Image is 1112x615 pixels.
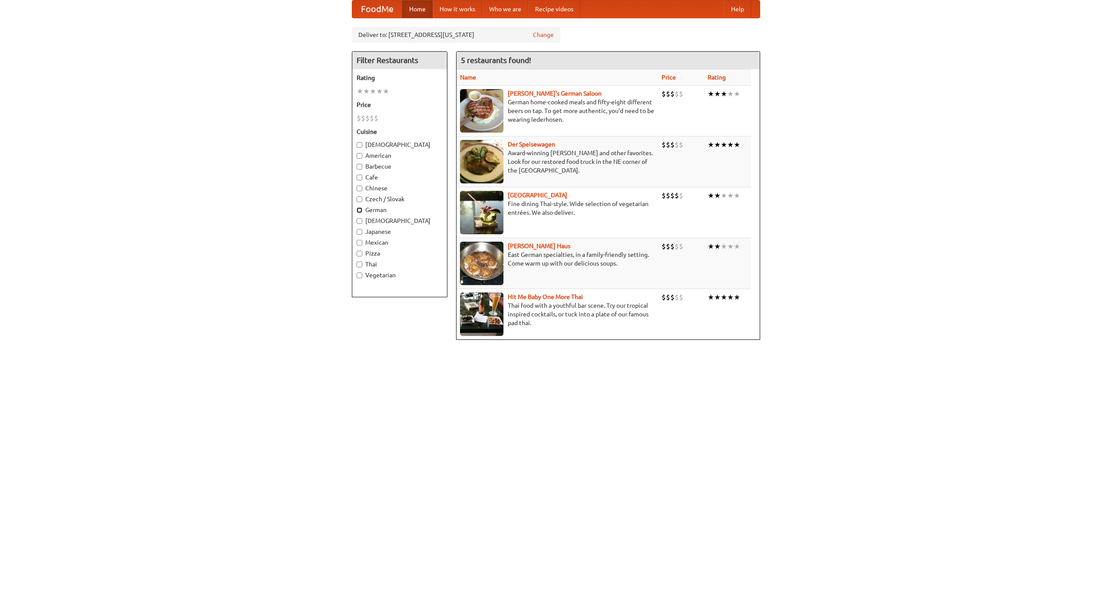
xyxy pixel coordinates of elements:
li: ★ [714,89,721,99]
li: ★ [727,191,734,200]
li: ★ [708,293,714,302]
input: [DEMOGRAPHIC_DATA] [357,142,362,148]
a: How it works [433,0,482,18]
li: ★ [727,242,734,251]
li: $ [670,140,675,150]
li: ★ [734,89,740,99]
label: German [357,206,443,214]
li: $ [666,293,670,302]
li: $ [679,140,683,150]
h4: Filter Restaurants [352,52,447,69]
a: [PERSON_NAME] Haus [508,243,570,249]
p: Fine dining Thai-style. Wide selection of vegetarian entrées. We also deliver. [460,199,655,217]
li: $ [357,113,361,123]
a: FoodMe [352,0,402,18]
label: Czech / Slovak [357,195,443,203]
li: ★ [708,242,714,251]
input: Cafe [357,175,362,180]
li: ★ [370,86,376,96]
li: ★ [721,89,727,99]
li: ★ [383,86,389,96]
img: babythai.jpg [460,293,503,336]
li: $ [670,242,675,251]
li: $ [670,191,675,200]
li: $ [679,89,683,99]
li: $ [679,242,683,251]
a: Who we are [482,0,528,18]
li: ★ [727,293,734,302]
p: East German specialties, in a family-friendly setting. Come warm up with our delicious soups. [460,250,655,268]
input: Japanese [357,229,362,235]
li: ★ [734,191,740,200]
a: Price [662,74,676,81]
a: Help [724,0,751,18]
li: $ [361,113,365,123]
img: esthers.jpg [460,89,503,133]
li: ★ [727,140,734,150]
li: ★ [376,86,383,96]
li: $ [666,191,670,200]
input: Mexican [357,240,362,246]
a: [GEOGRAPHIC_DATA] [508,192,567,199]
li: $ [666,140,670,150]
label: Vegetarian [357,271,443,279]
input: [DEMOGRAPHIC_DATA] [357,218,362,224]
label: [DEMOGRAPHIC_DATA] [357,216,443,225]
b: [PERSON_NAME]'s German Saloon [508,90,602,97]
li: ★ [357,86,363,96]
li: $ [666,89,670,99]
a: Hit Me Baby One More Thai [508,293,583,300]
li: $ [670,89,675,99]
li: $ [675,140,679,150]
li: ★ [708,191,714,200]
a: Rating [708,74,726,81]
li: ★ [721,293,727,302]
label: Barbecue [357,162,443,171]
li: ★ [708,89,714,99]
li: ★ [721,242,727,251]
p: Award-winning [PERSON_NAME] and other favorites. Look for our restored food truck in the NE corne... [460,149,655,175]
li: ★ [714,242,721,251]
li: $ [365,113,370,123]
input: Vegetarian [357,273,362,278]
li: $ [662,89,666,99]
h5: Cuisine [357,127,443,136]
li: $ [370,113,374,123]
label: American [357,151,443,160]
li: ★ [714,191,721,200]
a: Change [533,30,554,39]
p: German home-cooked meals and fifty-eight different beers on tap. To get more authentic, you'd nee... [460,98,655,124]
h5: Price [357,100,443,109]
input: American [357,153,362,159]
input: Pizza [357,251,362,256]
input: Barbecue [357,164,362,170]
label: Mexican [357,238,443,247]
li: ★ [714,140,721,150]
a: Der Speisewagen [508,141,555,148]
label: Thai [357,260,443,269]
li: $ [675,89,679,99]
img: speisewagen.jpg [460,140,503,183]
a: Recipe videos [528,0,580,18]
label: [DEMOGRAPHIC_DATA] [357,140,443,149]
img: kohlhaus.jpg [460,242,503,285]
li: ★ [734,293,740,302]
li: ★ [734,140,740,150]
li: $ [662,293,666,302]
li: $ [670,293,675,302]
input: Chinese [357,186,362,191]
div: Deliver to: [STREET_ADDRESS][US_STATE] [352,27,560,43]
li: $ [374,113,378,123]
li: $ [662,242,666,251]
li: $ [662,191,666,200]
input: Czech / Slovak [357,196,362,202]
li: $ [679,191,683,200]
label: Pizza [357,249,443,258]
input: Thai [357,262,362,267]
li: $ [679,293,683,302]
ng-pluralize: 5 restaurants found! [461,56,531,64]
a: Name [460,74,476,81]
